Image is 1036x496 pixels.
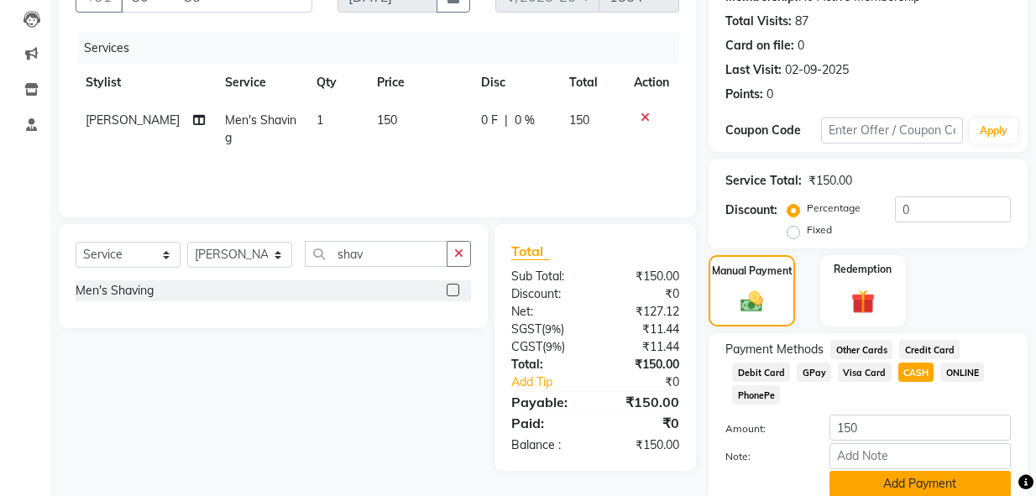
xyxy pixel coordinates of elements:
[595,303,692,321] div: ₹127.12
[559,64,625,102] th: Total
[970,118,1018,144] button: Apply
[511,321,542,337] span: SGST
[86,112,180,128] span: [PERSON_NAME]
[499,303,595,321] div: Net:
[595,285,692,303] div: ₹0
[767,86,773,103] div: 0
[595,392,692,412] div: ₹150.00
[785,61,849,79] div: 02-09-2025
[725,122,820,139] div: Coupon Code
[725,86,763,103] div: Points:
[829,415,1011,441] input: Amount
[511,339,542,354] span: CGST
[725,201,777,219] div: Discount:
[471,64,558,102] th: Disc
[77,33,692,64] div: Services
[797,363,831,382] span: GPay
[595,338,692,356] div: ₹11.44
[595,268,692,285] div: ₹150.00
[830,340,892,359] span: Other Cards
[725,172,802,190] div: Service Total:
[713,449,816,464] label: Note:
[76,282,154,300] div: Men's Shaving
[611,373,692,391] div: ₹0
[499,392,595,412] div: Payable:
[545,322,561,336] span: 9%
[377,112,397,128] span: 150
[305,241,447,267] input: Search or Scan
[76,64,215,102] th: Stylist
[367,64,471,102] th: Price
[317,112,323,128] span: 1
[725,37,794,55] div: Card on file:
[734,289,771,315] img: _cash.svg
[798,37,804,55] div: 0
[505,112,508,129] span: |
[515,112,535,129] span: 0 %
[795,13,808,30] div: 87
[481,112,498,129] span: 0 F
[595,436,692,454] div: ₹150.00
[624,64,679,102] th: Action
[215,64,306,102] th: Service
[499,356,595,373] div: Total:
[511,243,550,260] span: Total
[807,201,861,216] label: Percentage
[546,340,562,353] span: 9%
[499,338,595,356] div: ( )
[225,112,296,145] span: Men's Shaving
[829,443,1011,469] input: Add Note
[499,413,595,433] div: Paid:
[499,268,595,285] div: Sub Total:
[306,64,367,102] th: Qty
[732,385,780,405] span: PhonePe
[940,363,984,382] span: ONLINE
[807,222,832,238] label: Fixed
[595,356,692,373] div: ₹150.00
[595,413,692,433] div: ₹0
[499,321,595,338] div: ( )
[844,287,883,317] img: _gift.svg
[821,117,964,144] input: Enter Offer / Coupon Code
[725,341,824,358] span: Payment Methods
[595,321,692,338] div: ₹11.44
[499,285,595,303] div: Discount:
[898,363,934,382] span: CASH
[569,112,589,128] span: 150
[732,363,790,382] span: Debit Card
[899,340,960,359] span: Credit Card
[713,421,816,436] label: Amount:
[499,373,611,391] a: Add Tip
[712,264,793,279] label: Manual Payment
[725,61,782,79] div: Last Visit:
[838,363,892,382] span: Visa Card
[834,262,892,277] label: Redemption
[808,172,852,190] div: ₹150.00
[499,436,595,454] div: Balance :
[725,13,792,30] div: Total Visits:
